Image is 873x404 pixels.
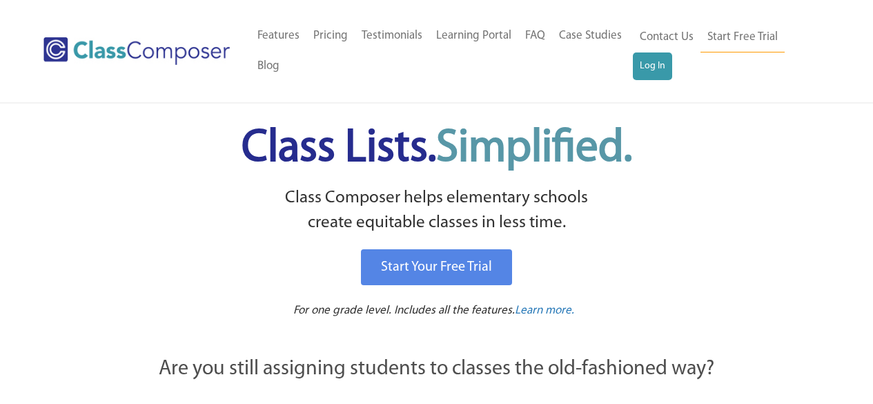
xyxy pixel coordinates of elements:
[633,22,819,80] nav: Header Menu
[381,260,492,274] span: Start Your Free Trial
[552,21,629,51] a: Case Studies
[251,21,306,51] a: Features
[436,126,632,171] span: Simplified.
[43,37,230,65] img: Class Composer
[251,21,633,81] nav: Header Menu
[515,302,574,320] a: Learn more.
[515,305,574,316] span: Learn more.
[85,354,789,385] p: Are you still assigning students to classes the old-fashioned way?
[83,186,791,236] p: Class Composer helps elementary schools create equitable classes in less time.
[633,52,672,80] a: Log In
[293,305,515,316] span: For one grade level. Includes all the features.
[306,21,355,51] a: Pricing
[361,249,512,285] a: Start Your Free Trial
[518,21,552,51] a: FAQ
[633,22,700,52] a: Contact Us
[700,22,785,53] a: Start Free Trial
[355,21,429,51] a: Testimonials
[251,51,286,81] a: Blog
[242,126,632,171] span: Class Lists.
[429,21,518,51] a: Learning Portal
